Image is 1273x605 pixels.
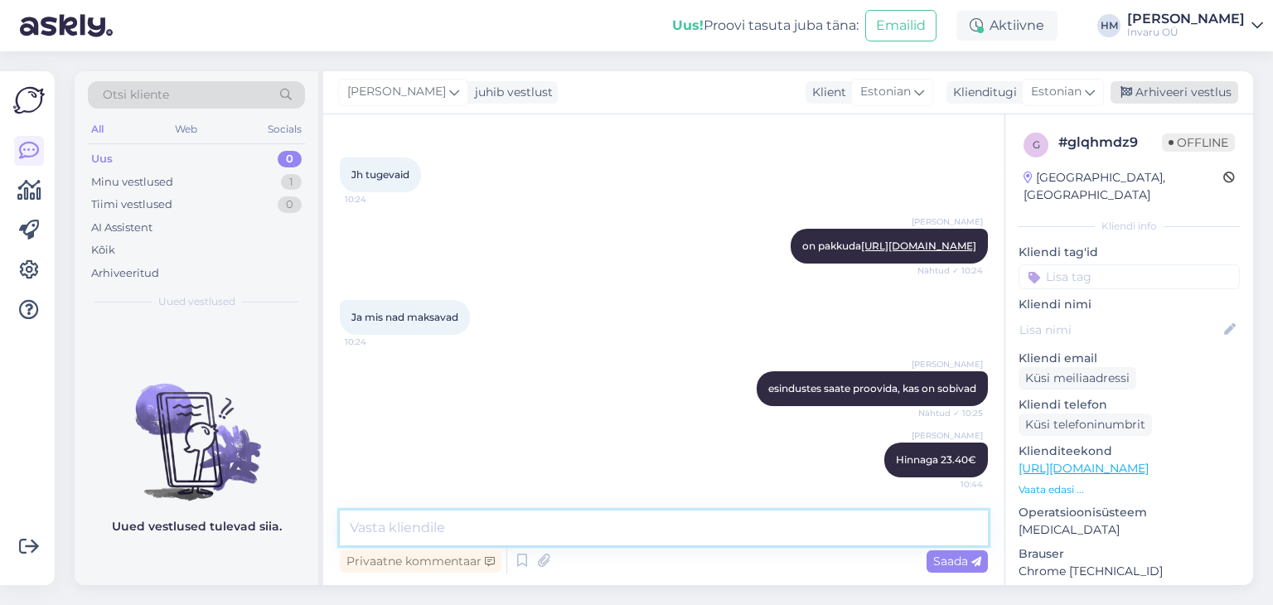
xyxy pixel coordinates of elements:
[1127,12,1245,26] div: [PERSON_NAME]
[921,478,983,491] span: 10:44
[861,240,976,252] a: [URL][DOMAIN_NAME]
[91,174,173,191] div: Minu vestlused
[865,10,937,41] button: Emailid
[13,85,45,116] img: Askly Logo
[91,151,113,167] div: Uus
[896,453,976,466] span: Hinnaga 23.40€
[918,407,983,419] span: Nähtud ✓ 10:25
[91,220,152,236] div: AI Assistent
[1019,219,1240,234] div: Kliendi info
[88,119,107,140] div: All
[1019,264,1240,289] input: Lisa tag
[1019,521,1240,539] p: [MEDICAL_DATA]
[264,119,305,140] div: Socials
[806,84,846,101] div: Klient
[172,119,201,140] div: Web
[1019,396,1240,414] p: Kliendi telefon
[672,16,859,36] div: Proovi tasuta juba täna:
[1058,133,1162,152] div: # glqhmdz9
[1019,482,1240,497] p: Vaata edasi ...
[91,265,159,282] div: Arhiveeritud
[912,429,983,442] span: [PERSON_NAME]
[278,196,302,213] div: 0
[103,86,169,104] span: Otsi kliente
[112,518,282,535] p: Uued vestlused tulevad siia.
[917,264,983,277] span: Nähtud ✓ 10:24
[1019,414,1152,436] div: Küsi telefoninumbrit
[351,311,458,323] span: Ja mis nad maksavad
[672,17,704,33] b: Uus!
[91,196,172,213] div: Tiimi vestlused
[281,174,302,191] div: 1
[1031,83,1082,101] span: Estonian
[802,240,976,252] span: on pakkuda
[1024,169,1223,204] div: [GEOGRAPHIC_DATA], [GEOGRAPHIC_DATA]
[1127,12,1263,39] a: [PERSON_NAME]Invaru OÜ
[75,354,318,503] img: No chats
[1019,296,1240,313] p: Kliendi nimi
[1019,461,1149,476] a: [URL][DOMAIN_NAME]
[768,382,976,394] span: esindustes saate proovida, kas on sobivad
[345,336,407,348] span: 10:24
[91,242,115,259] div: Kõik
[1097,14,1121,37] div: HM
[1162,133,1235,152] span: Offline
[1019,367,1136,390] div: Küsi meiliaadressi
[1033,138,1040,151] span: g
[1019,244,1240,261] p: Kliendi tag'id
[345,193,407,206] span: 10:24
[860,83,911,101] span: Estonian
[912,215,983,228] span: [PERSON_NAME]
[1127,26,1245,39] div: Invaru OÜ
[340,550,501,573] div: Privaatne kommentaar
[1019,504,1240,521] p: Operatsioonisüsteem
[1111,81,1238,104] div: Arhiveeri vestlus
[1019,321,1221,339] input: Lisa nimi
[946,84,1017,101] div: Klienditugi
[351,168,409,181] span: Jh tugevaid
[278,151,302,167] div: 0
[1019,563,1240,580] p: Chrome [TECHNICAL_ID]
[1019,545,1240,563] p: Brauser
[1019,443,1240,460] p: Klienditeekond
[468,84,553,101] div: juhib vestlust
[956,11,1058,41] div: Aktiivne
[912,358,983,370] span: [PERSON_NAME]
[347,83,446,101] span: [PERSON_NAME]
[933,554,981,569] span: Saada
[158,294,235,309] span: Uued vestlused
[1019,350,1240,367] p: Kliendi email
